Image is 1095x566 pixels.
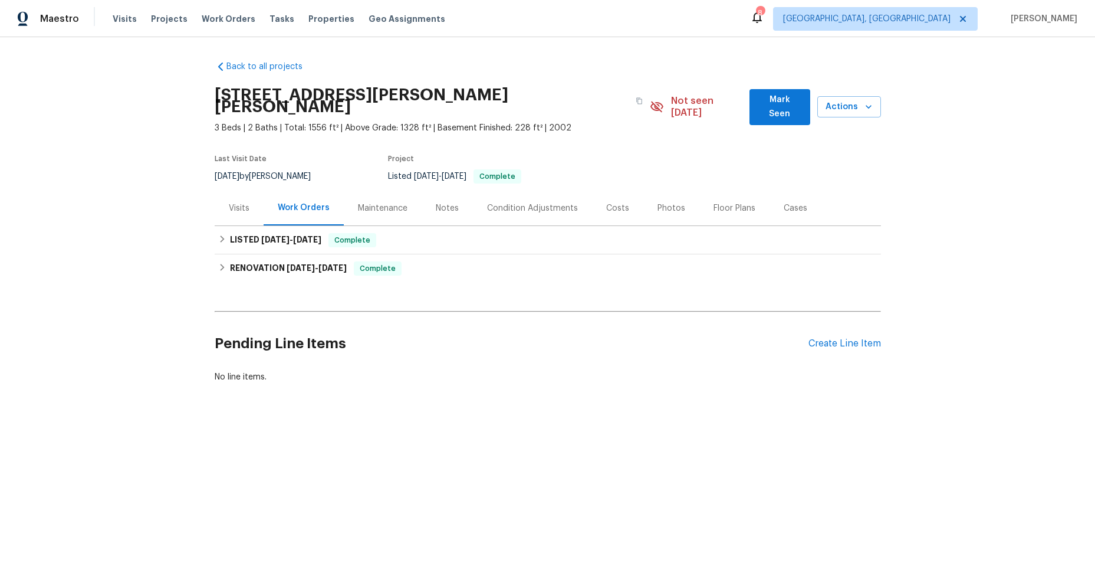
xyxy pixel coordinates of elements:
span: [DATE] [414,172,439,181]
span: Geo Assignments [369,13,445,25]
div: Floor Plans [713,202,755,214]
span: Tasks [269,15,294,23]
div: Photos [657,202,685,214]
span: [DATE] [318,264,347,272]
button: Copy Address [629,90,650,112]
span: [DATE] [215,172,239,181]
span: - [261,235,321,244]
span: [DATE] [261,235,290,244]
div: RENOVATION [DATE]-[DATE]Complete [215,254,881,283]
span: Visits [113,13,137,25]
div: LISTED [DATE]-[DATE]Complete [215,226,881,254]
span: [DATE] [287,264,315,272]
span: Listed [388,172,521,181]
span: Complete [330,234,375,246]
div: by [PERSON_NAME] [215,169,325,184]
div: Cases [784,202,807,214]
div: Create Line Item [808,338,881,349]
span: Work Orders [202,13,255,25]
span: Maestro [40,13,79,25]
span: [DATE] [293,235,321,244]
div: Condition Adjustments [487,202,578,214]
div: Work Orders [278,202,330,214]
div: Visits [229,202,249,214]
span: - [414,172,466,181]
span: Properties [308,13,354,25]
span: 3 Beds | 2 Baths | Total: 1556 ft² | Above Grade: 1328 ft² | Basement Finished: 228 ft² | 2002 [215,122,650,134]
button: Mark Seen [749,89,810,125]
button: Actions [817,96,881,118]
span: [GEOGRAPHIC_DATA], [GEOGRAPHIC_DATA] [783,13,951,25]
span: Projects [151,13,188,25]
div: 8 [756,7,764,19]
h6: LISTED [230,233,321,247]
span: [DATE] [442,172,466,181]
span: Project [388,155,414,162]
span: Mark Seen [759,93,801,122]
span: Complete [355,263,400,274]
a: Back to all projects [215,61,328,73]
div: No line items. [215,371,881,383]
span: Not seen [DATE] [671,95,742,119]
h2: Pending Line Items [215,316,808,371]
span: Complete [475,173,520,180]
div: Maintenance [358,202,407,214]
span: - [287,264,347,272]
div: Costs [606,202,629,214]
span: [PERSON_NAME] [1006,13,1077,25]
h6: RENOVATION [230,261,347,276]
span: Last Visit Date [215,155,267,162]
span: Actions [827,100,872,114]
div: Notes [436,202,459,214]
h2: [STREET_ADDRESS][PERSON_NAME][PERSON_NAME] [215,89,629,113]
